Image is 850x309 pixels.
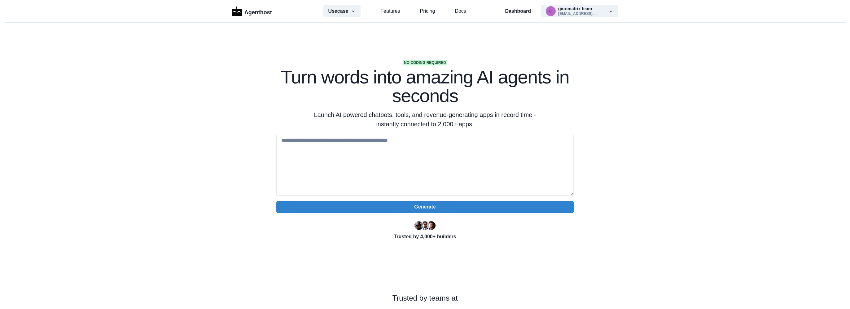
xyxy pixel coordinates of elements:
[306,110,544,129] p: Launch AI powered chatbots, tools, and revenue-generating apps in record time - instantly connect...
[455,7,466,15] a: Docs
[276,233,574,240] p: Trusted by 4,000+ builders
[20,293,830,304] p: Trusted by teams at
[421,221,429,230] img: Segun Adebayo
[276,68,574,105] h1: Turn words into amazing AI agents in seconds
[232,7,242,16] img: Logo
[403,60,447,65] span: No coding required
[541,5,618,17] button: giurimatrix@gmail.comgiurimatrix team[EMAIL_ADDRESS]....
[420,7,435,15] a: Pricing
[380,7,400,15] a: Features
[244,6,272,17] p: Agenthost
[323,5,361,17] button: Usecase
[232,6,272,17] a: LogoAgenthost
[414,221,423,230] img: Ryan Florence
[276,201,574,213] button: Generate
[427,221,436,230] img: Kent Dodds
[505,7,531,15] a: Dashboard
